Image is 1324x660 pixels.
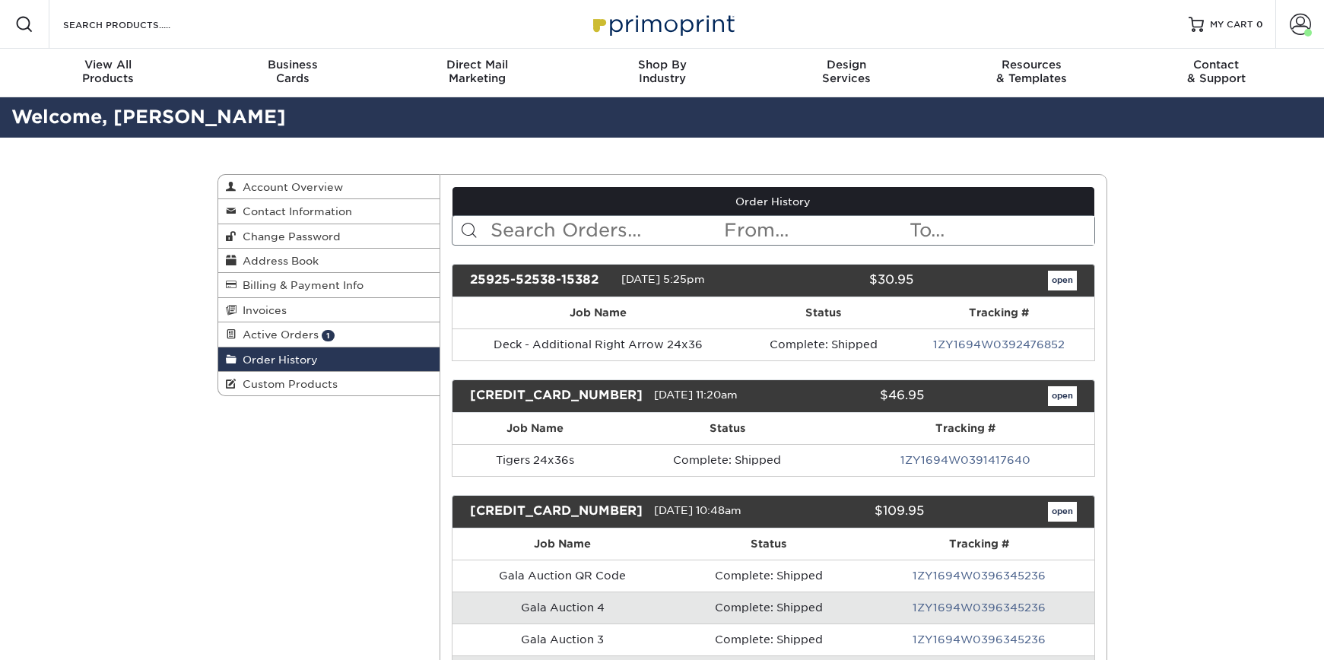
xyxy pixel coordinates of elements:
[722,216,908,245] input: From...
[385,58,570,71] span: Direct Mail
[673,624,864,655] td: Complete: Shipped
[783,386,935,406] div: $46.95
[939,49,1124,97] a: Resources& Templates
[452,187,1094,216] a: Order History
[1124,49,1309,97] a: Contact& Support
[237,354,318,366] span: Order History
[1048,502,1077,522] a: open
[933,338,1065,351] a: 1ZY1694W0392476852
[1048,271,1077,290] a: open
[16,58,201,71] span: View All
[754,58,939,85] div: Services
[783,502,935,522] div: $109.95
[939,58,1124,85] div: & Templates
[744,297,903,328] th: Status
[673,592,864,624] td: Complete: Shipped
[452,624,673,655] td: Gala Auction 3
[237,328,319,341] span: Active Orders
[618,444,837,476] td: Complete: Shipped
[200,58,385,85] div: Cards
[1048,386,1077,406] a: open
[218,249,440,273] a: Address Book
[744,328,903,360] td: Complete: Shipped
[570,58,754,71] span: Shop By
[200,49,385,97] a: BusinessCards
[452,560,673,592] td: Gala Auction QR Code
[673,528,864,560] th: Status
[237,205,352,217] span: Contact Information
[218,347,440,372] a: Order History
[939,58,1124,71] span: Resources
[1124,58,1309,71] span: Contact
[654,389,738,401] span: [DATE] 11:20am
[452,592,673,624] td: Gala Auction 4
[459,502,654,522] div: [CREDIT_CARD_NUMBER]
[586,8,738,40] img: Primoprint
[489,216,722,245] input: Search Orders...
[452,413,618,444] th: Job Name
[754,49,939,97] a: DesignServices
[452,444,618,476] td: Tigers 24x36s
[900,454,1030,466] a: 1ZY1694W0391417640
[16,49,201,97] a: View AllProducts
[218,273,440,297] a: Billing & Payment Info
[1256,19,1263,30] span: 0
[459,271,621,290] div: 25925-52538-15382
[754,58,939,71] span: Design
[218,224,440,249] a: Change Password
[1124,58,1309,85] div: & Support
[62,15,210,33] input: SEARCH PRODUCTS.....
[385,49,570,97] a: Direct MailMarketing
[322,330,335,341] span: 1
[452,297,744,328] th: Job Name
[913,633,1046,646] a: 1ZY1694W0396345236
[237,279,364,291] span: Billing & Payment Info
[452,328,744,360] td: Deck - Additional Right Arrow 24x36
[218,298,440,322] a: Invoices
[200,58,385,71] span: Business
[237,378,338,390] span: Custom Products
[673,560,864,592] td: Complete: Shipped
[218,372,440,395] a: Custom Products
[570,58,754,85] div: Industry
[570,49,754,97] a: Shop ByIndustry
[237,304,287,316] span: Invoices
[913,570,1046,582] a: 1ZY1694W0396345236
[903,297,1094,328] th: Tracking #
[654,504,741,516] span: [DATE] 10:48am
[385,58,570,85] div: Marketing
[908,216,1094,245] input: To...
[621,273,705,285] span: [DATE] 5:25pm
[618,413,837,444] th: Status
[16,58,201,85] div: Products
[452,528,673,560] th: Job Name
[459,386,654,406] div: [CREDIT_CARD_NUMBER]
[218,199,440,224] a: Contact Information
[913,601,1046,614] a: 1ZY1694W0396345236
[237,255,319,267] span: Address Book
[237,230,341,243] span: Change Password
[837,413,1094,444] th: Tracking #
[237,181,343,193] span: Account Overview
[1210,18,1253,31] span: MY CART
[218,175,440,199] a: Account Overview
[218,322,440,347] a: Active Orders 1
[864,528,1094,560] th: Tracking #
[762,271,925,290] div: $30.95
